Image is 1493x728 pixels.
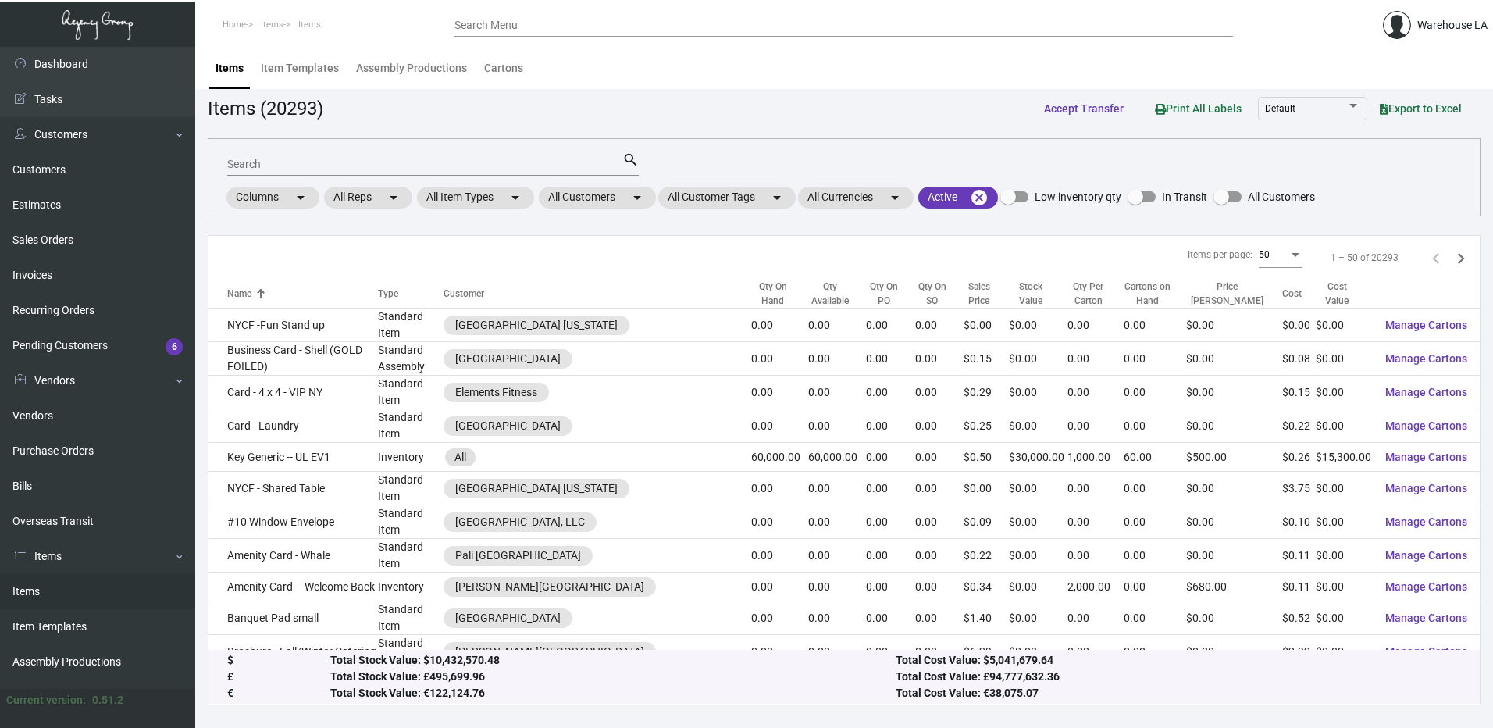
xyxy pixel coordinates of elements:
[208,409,378,443] td: Card - Laundry
[1282,309,1316,342] td: $0.00
[1316,342,1373,376] td: $0.00
[1186,280,1282,308] div: Price [PERSON_NAME]
[1186,472,1282,505] td: $0.00
[1316,280,1373,308] div: Cost Value
[964,573,1009,601] td: $0.34
[378,287,398,301] div: Type
[330,653,896,669] div: Total Stock Value: $10,432,570.48
[1186,376,1282,409] td: $0.00
[751,573,807,601] td: 0.00
[1424,245,1448,270] button: Previous page
[378,342,444,376] td: Standard Assembly
[1316,309,1373,342] td: $0.00
[1385,319,1467,331] span: Manage Cartons
[1142,94,1254,123] button: Print All Labels
[808,472,867,505] td: 0.00
[808,539,867,573] td: 0.00
[208,95,323,123] div: Items (20293)
[915,309,964,342] td: 0.00
[866,409,914,443] td: 0.00
[1009,539,1067,573] td: $0.00
[1186,280,1268,308] div: Price [PERSON_NAME]
[378,409,444,443] td: Standard Item
[1067,573,1124,601] td: 2,000.00
[628,188,647,207] mat-icon: arrow_drop_down
[1316,472,1373,505] td: $0.00
[1186,309,1282,342] td: $0.00
[1067,539,1124,573] td: 0.00
[378,635,444,669] td: Standard Item
[1373,344,1480,373] button: Manage Cartons
[1316,280,1359,308] div: Cost Value
[1282,472,1316,505] td: $3.75
[226,187,319,209] mat-chip: Columns
[658,187,796,209] mat-chip: All Customer Tags
[808,601,867,635] td: 0.00
[1124,601,1186,635] td: 0.00
[1124,280,1186,308] div: Cartons on Hand
[455,317,618,334] div: [GEOGRAPHIC_DATA] [US_STATE]
[455,514,585,530] div: [GEOGRAPHIC_DATA], LLC
[1067,635,1124,669] td: 0.00
[896,653,1461,669] div: Total Cost Value: $5,041,679.64
[1385,419,1467,432] span: Manage Cartons
[227,686,330,702] div: €
[1316,539,1373,573] td: $0.00
[1188,248,1252,262] div: Items per page:
[1124,342,1186,376] td: 0.00
[1186,505,1282,539] td: $0.00
[1417,17,1488,34] div: Warehouse LA
[1282,443,1316,472] td: $0.26
[751,342,807,376] td: 0.00
[808,280,867,308] div: Qty Available
[808,409,867,443] td: 0.00
[227,287,251,301] div: Name
[1124,539,1186,573] td: 0.00
[1009,376,1067,409] td: $0.00
[455,579,644,595] div: [PERSON_NAME][GEOGRAPHIC_DATA]
[1316,601,1373,635] td: $0.00
[798,187,914,209] mat-chip: All Currencies
[964,280,995,308] div: Sales Price
[455,610,561,626] div: [GEOGRAPHIC_DATA]
[964,409,1009,443] td: $0.25
[378,539,444,573] td: Standard Item
[261,60,339,77] div: Item Templates
[1380,102,1462,115] span: Export to Excel
[1067,280,1124,308] div: Qty Per Carton
[1067,376,1124,409] td: 0.00
[378,376,444,409] td: Standard Item
[1124,573,1186,601] td: 0.00
[1373,311,1480,339] button: Manage Cartons
[866,443,914,472] td: 0.00
[227,669,330,686] div: £
[866,472,914,505] td: 0.00
[455,418,561,434] div: [GEOGRAPHIC_DATA]
[378,287,444,301] div: Type
[1186,539,1282,573] td: $0.00
[1385,352,1467,365] span: Manage Cartons
[751,601,807,635] td: 0.00
[896,669,1461,686] div: Total Cost Value: £94,777,632.36
[1186,601,1282,635] td: $0.00
[751,409,807,443] td: 0.00
[1067,601,1124,635] td: 0.00
[1282,573,1316,601] td: $0.11
[1259,249,1270,260] span: 50
[208,376,378,409] td: Card - 4 x 4 - VIP NY
[1282,635,1316,669] td: $2.92
[1124,472,1186,505] td: 0.00
[915,342,964,376] td: 0.00
[227,287,378,301] div: Name
[455,644,644,660] div: [PERSON_NAME][GEOGRAPHIC_DATA]
[1124,635,1186,669] td: 0.00
[1282,539,1316,573] td: $0.11
[1282,601,1316,635] td: $0.52
[1067,309,1124,342] td: 0.00
[208,539,378,573] td: Amenity Card - Whale
[378,472,444,505] td: Standard Item
[208,342,378,376] td: Business Card - Shell (GOLD FOILED)
[866,505,914,539] td: 0.00
[208,472,378,505] td: NYCF - Shared Table
[1009,443,1067,472] td: $30,000.00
